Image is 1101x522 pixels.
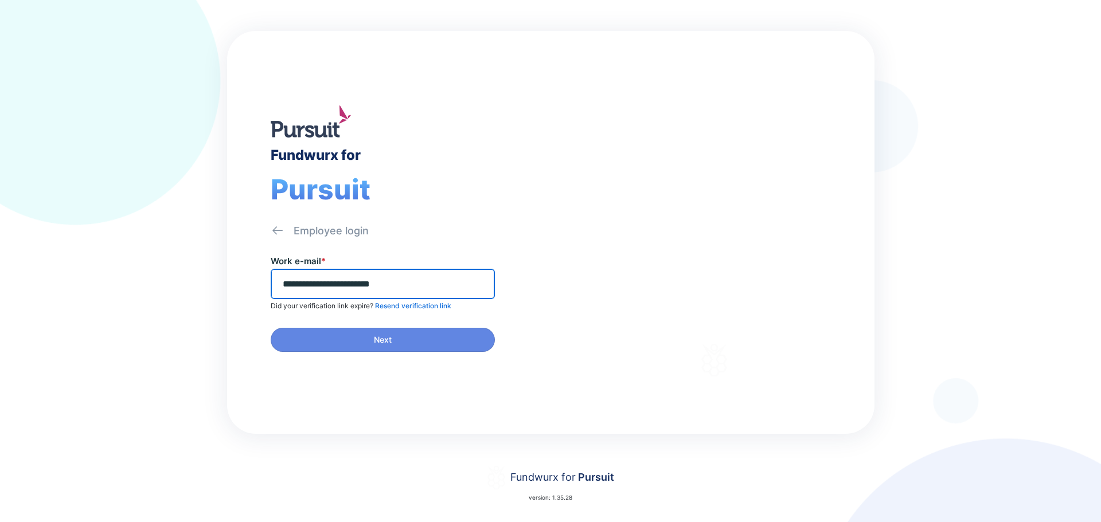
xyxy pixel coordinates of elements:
[576,471,614,483] span: Pursuit
[294,224,369,238] div: Employee login
[616,249,813,281] div: Thank you for choosing Fundwurx as your partner in driving positive social impact!
[375,301,451,310] span: Resend verification link
[271,256,326,266] label: Work e-mail
[616,198,748,226] div: Fundwurx
[271,172,370,206] span: Pursuit
[374,334,392,346] span: Next
[271,105,351,138] img: logo.jpg
[271,147,361,163] div: Fundwurx for
[271,301,451,311] p: Did your verification link expire?
[271,328,495,352] button: Next
[616,183,706,194] div: Welcome to
[510,469,614,485] div: Fundwurx for
[529,493,572,502] p: version: 1.35.28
